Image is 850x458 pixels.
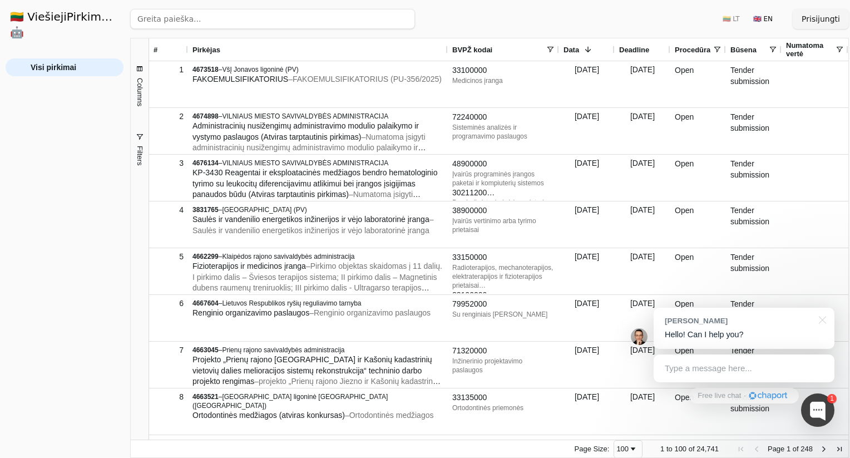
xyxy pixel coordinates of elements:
div: Įvairūs vertinimo arba tyrimo prietaisai [452,216,555,234]
div: [DATE] [559,108,615,154]
div: Page Size: [575,445,610,453]
span: of [689,445,695,453]
span: 4674898 [192,112,219,120]
div: [DATE] [559,201,615,248]
span: 3831765 [192,206,219,214]
div: Inžinerinio projektavimo paslaugos [452,357,555,375]
div: 2 [154,109,184,125]
div: Tender submission [726,295,782,341]
div: 6 [154,296,184,312]
span: FAKOEMULSIFIKATORIUS [192,75,288,83]
div: – [192,439,443,448]
div: Next Page [819,445,828,454]
div: Tender submission [726,155,782,201]
div: 33150000 [452,252,555,263]
div: Tender submission [726,388,782,435]
span: [GEOGRAPHIC_DATA] ligoninė [GEOGRAPHIC_DATA] ([GEOGRAPHIC_DATA]) [192,393,388,410]
span: 1 [787,445,790,453]
div: 100 [616,445,629,453]
div: [DATE] [559,248,615,294]
div: – [192,299,443,308]
div: 31154000 [452,198,555,209]
input: Greita paieška... [130,9,415,29]
div: – [192,252,443,261]
div: Open [670,248,726,294]
div: Open [670,295,726,341]
span: 4673518 [192,66,219,73]
span: 1 [660,445,664,453]
span: BVPŽ kodai [452,46,492,54]
span: Klaipėdos rajono savivaldybės administracija [222,253,354,260]
span: – Renginio organizavimo paslaugos [309,308,431,317]
span: Projekto „Prienų rajono [GEOGRAPHIC_DATA] ir Kašonių kadastrinių vietovių dalies melioracijos sis... [192,355,432,386]
div: 33135000 [452,392,555,403]
div: Tender submission [726,61,782,107]
span: 4663045 [192,346,219,354]
span: Procedūra [675,46,710,54]
span: 4676134 [192,159,219,167]
span: – Pirkimo objektas skaidomas į 11 dalių. I pirkimo dalis – Šviesos terapijos sistema; II pirkimo ... [192,262,442,358]
div: – [192,112,443,121]
div: · [744,391,746,401]
span: Fizioterapijos ir medicinos įranga [192,262,306,270]
div: Tender submission [726,108,782,154]
div: 4 [154,202,184,218]
div: Ortodontinės priemonės [452,403,555,412]
span: 100 [674,445,686,453]
span: Columns [135,78,144,106]
span: Deadline [619,46,649,54]
div: Open [670,108,726,154]
div: 8 [154,389,184,405]
span: Page [768,445,784,453]
span: Saulės ir vandenilio energetikos inžinerijos ir vėjo laboratorinė įranga [192,215,429,224]
div: Open [670,61,726,107]
div: [DATE] [615,61,670,107]
div: Type a message here... [654,354,834,382]
div: [DATE] [615,201,670,248]
span: – Saulės ir vandenilio energetikos inžinerijos ir vėjo laboratorinė įranga [192,215,433,235]
p: Hello! Can I help you? [665,329,823,341]
span: 24,741 [696,445,719,453]
div: – [192,65,443,74]
div: 30211200 [452,188,555,199]
span: Administracinių nusižengimų administravimo modulio palaikymo ir vystymo paslaugos (Atviras tarpta... [192,121,419,141]
div: [DATE] [615,108,670,154]
strong: .AI [111,10,129,23]
span: 4662299 [192,253,219,260]
span: – Numatoma įsigyti administracinių nusižengimų administravimo modulio palaikymo ir vystymo paslau... [192,132,426,163]
div: 72240000 [452,112,555,123]
div: 1 [827,394,837,403]
div: [DATE] [559,295,615,341]
span: Filters [135,146,144,165]
div: – [192,346,443,354]
div: [DATE] [615,342,670,388]
div: [DATE] [615,388,670,435]
div: Tender submission [726,248,782,294]
span: VILNIAUS MIESTO SAVIVALDYBĖS ADMINISTRACIJA [222,159,388,167]
div: 79952000 [452,299,555,310]
span: # [154,46,157,54]
div: [DATE] [559,155,615,201]
div: 5 [154,249,184,265]
div: Open [670,155,726,201]
div: [DATE] [615,248,670,294]
div: First Page [737,445,745,454]
div: [DATE] [615,295,670,341]
span: Free live chat [698,391,741,401]
span: 4663521 [192,393,219,401]
div: [DATE] [559,342,615,388]
span: Ortodontinės medžiagos (atviras konkursas) [192,411,345,420]
span: Visi pirkimai [31,59,76,76]
div: Sisteminės analizės ir programavimo paslaugos [452,123,555,141]
div: Medicinos įranga [452,76,555,85]
div: Įvairūs programinės įrangos paketai ir kompiuterių sistemos [452,170,555,188]
span: Būsena [730,46,757,54]
div: Last Page [835,445,844,454]
div: 9 [154,436,184,452]
span: VšĮ Jonavos ligoninė (PV) [222,66,298,73]
span: KP-3430 Reagentai ir eksploatacinės medžiagos bendro hematologinio tyrimo su leukocitų diferencij... [192,168,438,199]
span: Prienų rajono savivaldybės administracija [222,346,344,354]
span: – projekto „Prienų rajono Jiezno ir Kašonių kadastrinės vietovės dalies melioracijos sistemų reko... [192,377,441,407]
button: Prisijungti [793,9,849,29]
div: Pagrindinė techninė kompiuterio įranga [452,198,555,207]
